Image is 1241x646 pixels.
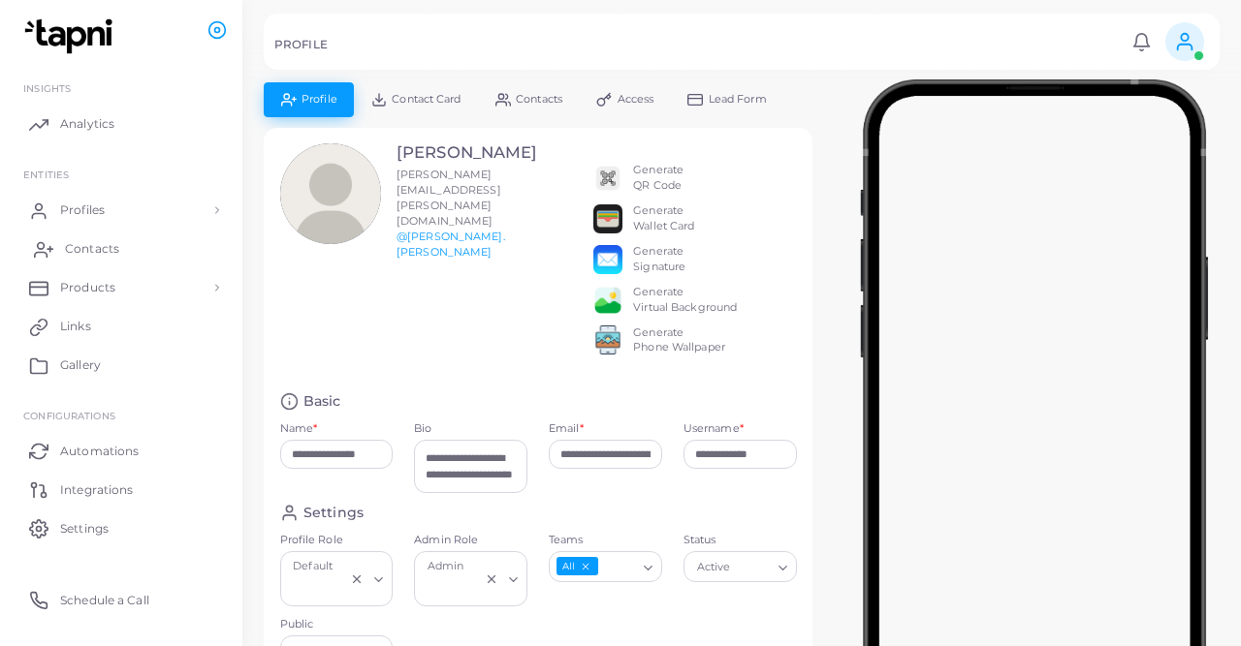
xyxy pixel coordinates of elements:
[60,115,114,133] span: Analytics
[414,533,527,548] label: Admin Role
[280,617,394,632] label: Public
[485,571,498,587] button: Clear Selected
[280,533,394,548] label: Profile Role
[17,18,125,54] img: logo
[618,94,654,105] span: Access
[397,143,537,163] h3: [PERSON_NAME]
[15,230,228,268] a: Contacts
[350,571,364,587] button: Clear Selected
[414,551,527,606] div: Search for option
[633,203,694,234] div: Generate Wallet Card
[15,268,228,307] a: Products
[593,204,622,233] img: apple-wallet.png
[593,164,622,193] img: qr2.png
[633,163,684,194] div: Generate QR Code
[23,410,115,421] span: Configurations
[289,580,346,601] input: Search for option
[392,94,461,105] span: Contact Card
[60,443,139,460] span: Automations
[60,481,133,499] span: Integrations
[423,580,480,601] input: Search for option
[15,470,228,508] a: Integrations
[633,244,685,275] div: Generate Signature
[549,533,662,548] label: Teams
[425,557,466,576] span: Admin
[60,279,115,296] span: Products
[684,551,797,582] div: Search for option
[60,520,109,538] span: Settings
[557,557,598,575] span: All
[23,82,71,94] span: INSIGHTS
[579,560,592,573] button: Deselect All
[15,346,228,385] a: Gallery
[633,285,737,316] div: Generate Virtual Background
[593,245,622,274] img: email.png
[15,307,228,346] a: Links
[60,201,105,219] span: Profiles
[15,431,228,470] a: Automations
[600,556,636,577] input: Search for option
[735,556,771,577] input: Search for option
[397,230,505,259] a: @[PERSON_NAME].[PERSON_NAME]
[397,168,501,228] span: [PERSON_NAME][EMAIL_ADDRESS][PERSON_NAME][DOMAIN_NAME]
[291,557,335,576] span: Default
[274,38,328,51] h5: PROFILE
[684,533,797,548] label: Status
[302,94,337,105] span: Profile
[23,169,69,180] span: ENTITIES
[15,191,228,230] a: Profiles
[60,356,101,374] span: Gallery
[15,105,228,143] a: Analytics
[280,421,318,437] label: Name
[593,286,622,315] img: e64e04433dee680bcc62d3a6779a8f701ecaf3be228fb80ea91b313d80e16e10.png
[633,325,725,356] div: Generate Phone Wallpaper
[15,508,228,547] a: Settings
[414,421,527,437] label: Bio
[303,392,341,411] h4: Basic
[593,325,622,354] img: 522fc3d1c3555ff804a1a379a540d0107ed87845162a92721bf5e2ebbcc3ae6c.png
[694,557,733,577] span: Active
[303,504,364,522] h4: Settings
[280,551,394,606] div: Search for option
[549,421,584,437] label: Email
[60,318,91,335] span: Links
[15,580,228,619] a: Schedule a Call
[65,240,119,258] span: Contacts
[709,94,767,105] span: Lead Form
[549,551,662,582] div: Search for option
[60,592,149,609] span: Schedule a Call
[684,421,744,437] label: Username
[516,94,562,105] span: Contacts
